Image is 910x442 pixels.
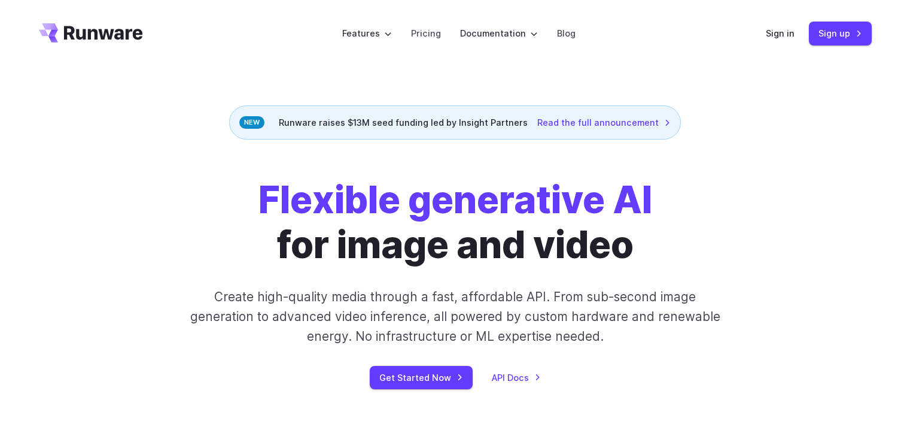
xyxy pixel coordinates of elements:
strong: Flexible generative AI [258,177,652,222]
a: Sign up [809,22,872,45]
p: Create high-quality media through a fast, affordable API. From sub-second image generation to adv... [188,287,722,347]
a: Sign in [766,26,795,40]
a: Get Started Now [370,366,473,389]
a: Go to / [39,23,143,43]
label: Features [342,26,392,40]
a: Pricing [411,26,441,40]
div: Runware raises $13M seed funding led by Insight Partners [229,105,681,140]
a: Read the full announcement [537,116,671,129]
label: Documentation [460,26,538,40]
h1: for image and video [258,178,652,268]
a: API Docs [492,371,541,385]
a: Blog [557,26,576,40]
